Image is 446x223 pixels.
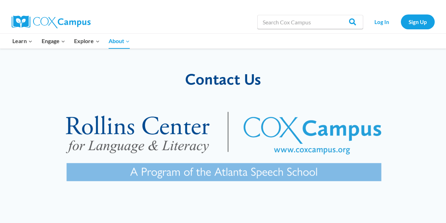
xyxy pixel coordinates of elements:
[257,15,363,29] input: Search Cox Campus
[109,36,130,46] span: About
[42,36,65,46] span: Engage
[12,36,32,46] span: Learn
[74,36,99,46] span: Explore
[8,34,134,48] nav: Primary Navigation
[367,14,435,29] nav: Secondary Navigation
[12,16,91,28] img: Cox Campus
[367,14,397,29] a: Log In
[185,70,261,88] span: Contact Us
[43,95,404,205] img: RollinsCox combined logo
[401,14,435,29] a: Sign Up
